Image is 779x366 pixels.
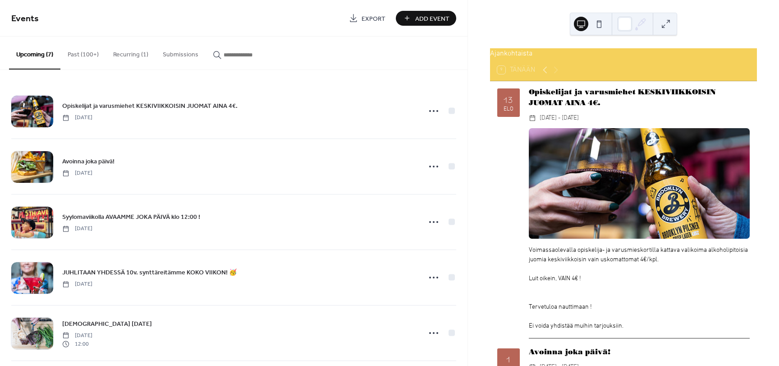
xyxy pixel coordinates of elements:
button: Add Event [396,11,456,26]
span: [DATE] - [DATE] [540,113,579,124]
a: Avoinna joka päivä! [62,156,115,167]
div: 13 [504,93,513,105]
button: Recurring (1) [106,37,156,69]
button: Past (100+) [60,37,106,69]
a: JUHLITAAN YHDESSÄ 10v. synttäreitämme KOKO VIIKON! 🥳 [62,267,237,278]
span: [DATE] [62,280,92,288]
span: Syylomaviikolla AVAAMME JOKA PÄIVÄ klo 12:00 ! [62,213,200,222]
span: JUHLITAAN YHDESSÄ 10v. synttäreitämme KOKO VIIKON! 🥳 [62,268,237,278]
span: [DATE] [62,114,92,122]
button: Submissions [156,37,206,69]
div: 1 [506,353,510,364]
a: Syylomaviikolla AVAAMME JOKA PÄIVÄ klo 12:00 ! [62,212,200,222]
div: elo [504,107,513,112]
div: ​ [529,113,536,124]
span: [DATE] [62,169,92,177]
span: [DATE] [62,332,92,340]
span: Export [362,14,385,23]
span: [DATE] [62,225,92,233]
div: Voimassaolevalla opiskelija- ja varusmieskortilla kattava valikoima alkoholipitoisia juomia keski... [529,246,750,331]
span: Add Event [415,14,449,23]
span: [DEMOGRAPHIC_DATA] [DATE] [62,320,152,329]
div: Avoinna joka päivä! [529,347,750,357]
a: Export [342,11,392,26]
div: Ajankohtaista [490,48,757,59]
a: [DEMOGRAPHIC_DATA] [DATE] [62,319,152,329]
span: Avoinna joka päivä! [62,157,115,167]
a: Opiskelijat ja varusmiehet KESKIVIIKKOISIN JUOMAT AINA 4€. [62,101,238,111]
div: Opiskelijat ja varusmiehet KESKIVIIKKOISIN JUOMAT AINA 4€. [529,87,750,108]
span: 12:00 [62,340,92,348]
button: Upcoming (7) [9,37,60,69]
span: Events [11,10,39,28]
